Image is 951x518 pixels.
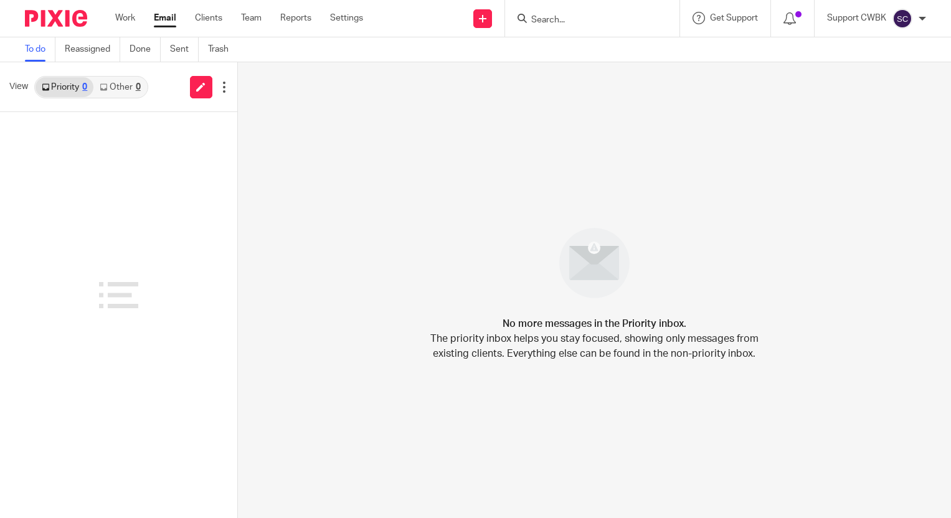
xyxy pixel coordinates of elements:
span: View [9,80,28,93]
a: Other0 [93,77,146,97]
a: Clients [195,12,222,24]
p: The priority inbox helps you stay focused, showing only messages from existing clients. Everythin... [429,331,759,361]
a: To do [25,37,55,62]
div: 0 [82,83,87,92]
a: Work [115,12,135,24]
img: image [551,220,638,306]
span: Get Support [710,14,758,22]
a: Reassigned [65,37,120,62]
a: Settings [330,12,363,24]
a: Email [154,12,176,24]
a: Reports [280,12,311,24]
a: Done [130,37,161,62]
a: Team [241,12,262,24]
p: Support CWBK [827,12,886,24]
h4: No more messages in the Priority inbox. [503,316,686,331]
a: Priority0 [35,77,93,97]
input: Search [530,15,642,26]
img: Pixie [25,10,87,27]
img: svg%3E [892,9,912,29]
div: 0 [136,83,141,92]
a: Trash [208,37,238,62]
a: Sent [170,37,199,62]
